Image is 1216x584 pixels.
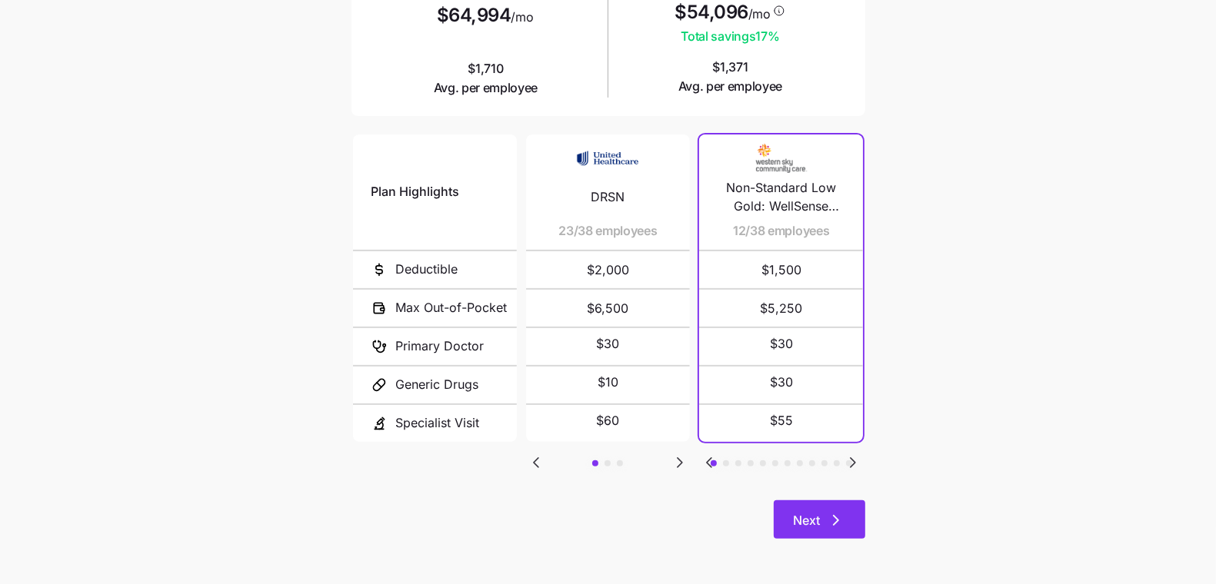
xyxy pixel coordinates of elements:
span: 23/38 employees [558,221,657,241]
span: $30 [770,373,793,392]
svg: Go to next slide [844,453,862,472]
span: Non-Standard Low Gold: WellSense Clarity Gold 1500 [718,178,845,217]
span: Specialist Visit [396,413,480,433]
button: Go to next slide [843,453,863,473]
button: Go to next slide [670,453,690,473]
svg: Go to previous slide [700,453,718,472]
button: Next [774,500,865,539]
span: Primary Doctor [396,337,485,356]
span: $1,500 [718,251,845,288]
span: $55 [770,411,793,430]
img: Carrier [577,144,638,173]
span: $64,994 [437,6,511,25]
span: $5,250 [718,290,845,327]
span: Plan Highlights [371,182,460,201]
span: $30 [770,334,793,353]
span: Generic Drugs [396,375,479,394]
span: Deductible [396,260,458,279]
span: $30 [596,334,619,353]
svg: Go to previous slide [527,453,545,472]
span: DRSN [591,187,625,207]
span: $1,710 [434,59,538,98]
span: Max Out-of-Pocket [396,298,508,317]
span: 12/38 employees [733,221,829,241]
span: $54,096 [675,3,748,22]
span: $60 [596,411,619,430]
span: $6,500 [545,290,671,327]
svg: Go to next slide [671,453,689,472]
button: Go to previous slide [699,453,719,473]
img: Carrier [751,144,812,173]
span: Total savings 17 % [675,27,786,46]
span: Avg. per employee [434,78,538,98]
span: /mo [511,11,533,23]
span: /mo [748,8,771,20]
span: Avg. per employee [678,77,783,96]
span: $2,000 [545,251,671,288]
span: $10 [598,373,618,392]
span: $1,371 [678,58,783,96]
button: Go to previous slide [526,453,546,473]
span: Next [794,511,821,529]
